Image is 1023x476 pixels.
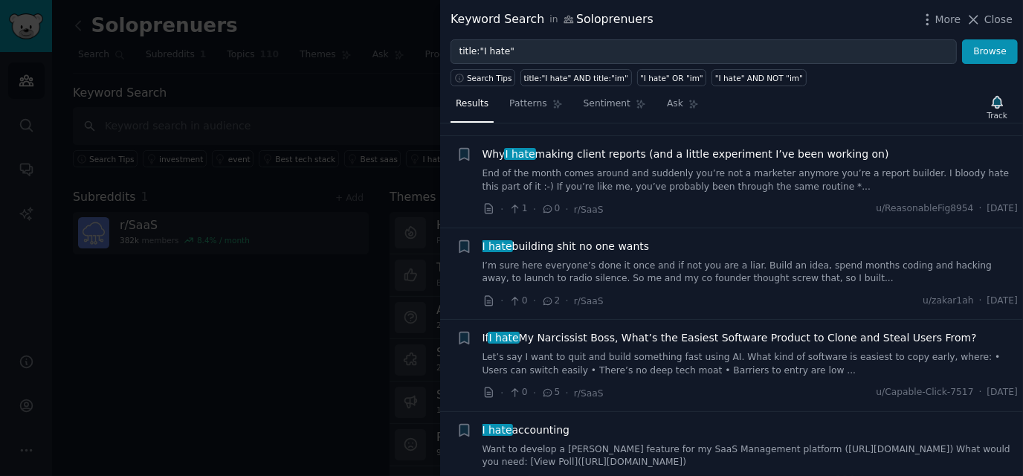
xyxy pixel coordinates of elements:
span: Sentiment [584,97,630,111]
span: Why making client reports (and a little experiment I’ve been working on) [483,147,889,162]
span: [DATE] [987,295,1018,308]
span: 2 [541,295,560,308]
span: · [500,202,503,217]
span: · [566,385,569,401]
span: 0 [509,295,527,308]
a: title:"I hate" AND title:"im" [520,69,632,86]
span: [DATE] [987,386,1018,399]
span: u/zakar1ah [923,295,973,308]
span: I hate [488,332,520,344]
span: u/ReasonableFig8954 [876,202,973,216]
span: · [566,293,569,309]
span: [DATE] [987,202,1018,216]
a: I’m sure here everyone’s done it once and if not you are a liar. Build an idea, spend months codi... [483,260,1019,286]
div: "I hate" OR "im" [640,73,703,83]
span: Ask [667,97,683,111]
span: · [533,385,536,401]
span: Search Tips [467,73,512,83]
span: Results [456,97,488,111]
a: Patterns [504,92,567,123]
a: Ask [662,92,704,123]
span: · [533,293,536,309]
a: IfI hateMy Narcissist Boss, What’s the Easiest Software Product to Clone and Steal Users From? [483,330,977,346]
span: · [533,202,536,217]
span: 0 [509,386,527,399]
span: 5 [541,386,560,399]
a: Results [451,92,494,123]
a: Let’s say I want to quit and build something fast using AI. What kind of software is easiest to c... [483,351,1019,377]
span: r/SaaS [574,296,604,306]
span: r/SaaS [574,388,604,399]
div: title:"I hate" AND title:"im" [524,73,629,83]
input: Try a keyword related to your business [451,39,957,65]
a: Want to develop a [PERSON_NAME] feature for my SaaS Management platform ([URL][DOMAIN_NAME]) What... [483,443,1019,469]
span: I hate [481,240,514,252]
span: · [566,202,569,217]
a: End of the month comes around and suddenly you’re not a marketer anymore you’re a report builder.... [483,167,1019,193]
span: · [500,385,503,401]
span: If My Narcissist Boss, What’s the Easiest Software Product to Clone and Steal Users From? [483,330,977,346]
span: building shit no one wants [483,239,650,254]
span: I hate [481,424,514,436]
span: More [935,12,961,28]
span: u/Capable-Click-7517 [877,386,974,399]
span: · [979,386,982,399]
span: I hate [504,148,537,160]
span: · [500,293,503,309]
a: Sentiment [578,92,651,123]
span: in [549,13,558,27]
div: "I hate" AND NOT "im" [715,73,803,83]
span: · [979,202,982,216]
div: Keyword Search Soloprenuers [451,10,654,29]
button: Track [982,91,1013,123]
button: Browse [962,39,1018,65]
span: Patterns [509,97,546,111]
span: 0 [541,202,560,216]
div: Track [987,110,1007,120]
button: More [920,12,961,28]
a: I hateaccounting [483,422,570,438]
span: accounting [483,422,570,438]
a: "I hate" AND NOT "im" [711,69,806,86]
a: I hatebuilding shit no one wants [483,239,650,254]
button: Search Tips [451,69,515,86]
span: r/SaaS [574,205,604,215]
a: WhyI hatemaking client reports (and a little experiment I’ve been working on) [483,147,889,162]
span: Close [984,12,1013,28]
button: Close [966,12,1013,28]
span: 1 [509,202,527,216]
span: · [979,295,982,308]
a: "I hate" OR "im" [637,69,707,86]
